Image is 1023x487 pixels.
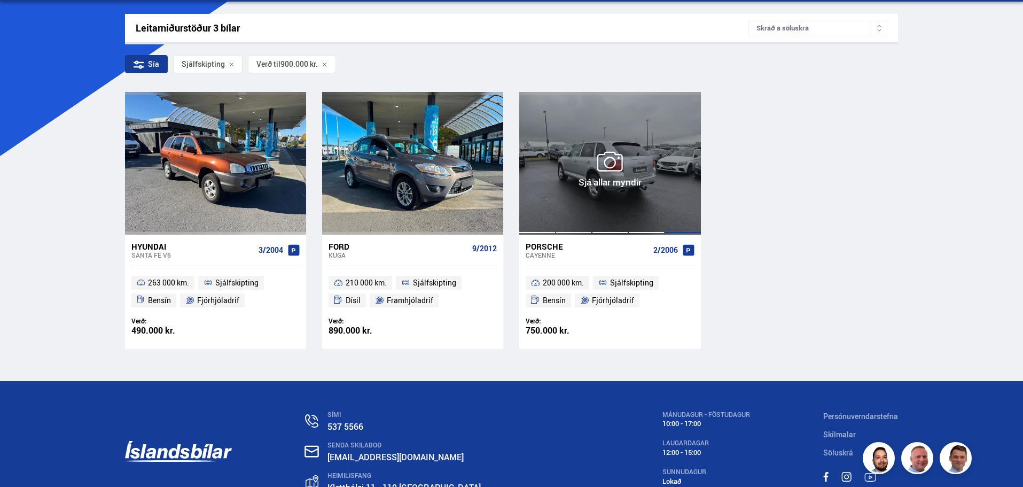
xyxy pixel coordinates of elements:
[864,444,896,476] img: nhp88E3Fdnt1Opn2.png
[329,242,468,251] div: Ford
[329,317,413,325] div: Verð:
[327,411,589,419] div: SÍMI
[653,246,678,254] span: 2/2006
[148,276,189,289] span: 263 000 km.
[322,235,503,349] a: Ford Kuga 9/2012 210 000 km. Sjálfskipting Dísil Framhjóladrif Verð: 890.000 kr.
[592,294,634,307] span: Fjórhjóladrif
[327,472,589,480] div: HEIMILISFANG
[327,442,589,449] div: SENDA SKILABOÐ
[662,420,750,428] div: 10:00 - 17:00
[526,251,649,259] div: Cayenne
[941,444,973,476] img: FbJEzSuNWCJXmdc-.webp
[823,411,898,421] a: Persónuverndarstefna
[259,246,283,254] span: 3/2004
[215,276,259,289] span: Sjálfskipting
[662,468,750,476] div: SUNNUDAGUR
[519,235,700,349] a: Porsche Cayenne 2/2006 200 000 km. Sjálfskipting Bensín Fjórhjóladrif Verð: 750.000 kr.
[256,60,280,68] span: Verð til
[543,276,584,289] span: 200 000 km.
[662,449,750,457] div: 12:00 - 15:00
[543,294,566,307] span: Bensín
[148,294,171,307] span: Bensín
[526,317,610,325] div: Verð:
[131,317,216,325] div: Verð:
[823,447,853,458] a: Söluskrá
[305,414,318,428] img: n0V2lOsqF3l1V2iz.svg
[125,235,306,349] a: Hyundai Santa Fe V6 3/2004 263 000 km. Sjálfskipting Bensín Fjórhjóladrif Verð: 490.000 kr.
[182,60,225,68] span: Sjálfskipting
[329,326,413,335] div: 890.000 kr.
[346,294,361,307] span: Dísil
[9,4,41,36] button: Opna LiveChat spjallviðmót
[131,251,254,259] div: Santa Fe V6
[125,55,168,73] div: Sía
[131,326,216,335] div: 490.000 kr.
[472,244,497,253] span: 9/2012
[346,276,387,289] span: 210 000 km.
[329,251,468,259] div: Kuga
[136,22,748,34] div: Leitarniðurstöður 3 bílar
[413,276,456,289] span: Sjálfskipting
[304,445,319,458] img: nHj8e-n-aHgjukTg.svg
[662,439,750,447] div: LAUGARDAGAR
[610,276,653,289] span: Sjálfskipting
[662,411,750,419] div: MÁNUDAGUR - FÖSTUDAGUR
[327,451,464,463] a: [EMAIL_ADDRESS][DOMAIN_NAME]
[903,444,935,476] img: siFngHWaQ9KaOqBr.png
[280,60,318,68] span: 900.000 kr.
[327,421,363,432] a: 537 5566
[662,477,750,485] div: Lokað
[823,429,856,439] a: Skilmalar
[526,242,649,251] div: Porsche
[387,294,433,307] span: Framhjóladrif
[526,326,610,335] div: 750.000 kr.
[197,294,239,307] span: Fjórhjóladrif
[131,242,254,251] div: Hyundai
[748,21,887,35] div: Skráð á söluskrá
